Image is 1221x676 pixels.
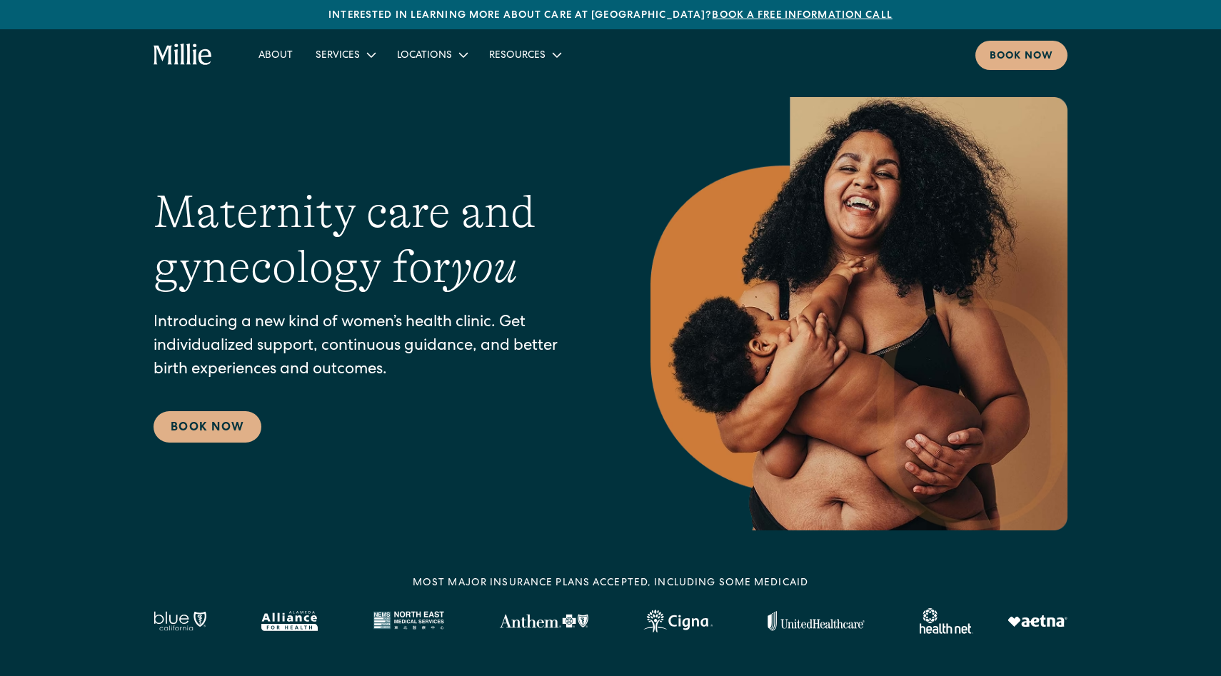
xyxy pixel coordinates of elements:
img: North East Medical Services logo [373,611,444,631]
div: Resources [478,43,571,66]
div: Services [304,43,386,66]
img: Blue California logo [154,611,206,631]
img: Anthem Logo [499,614,588,628]
div: Locations [397,49,452,64]
p: Introducing a new kind of women’s health clinic. Get individualized support, continuous guidance,... [154,312,593,383]
div: Locations [386,43,478,66]
img: Healthnet logo [920,608,973,634]
a: Book Now [154,411,261,443]
div: Resources [489,49,546,64]
a: Book now [975,41,1067,70]
img: Alameda Alliance logo [261,611,318,631]
h1: Maternity care and gynecology for [154,185,593,295]
div: Book now [990,49,1053,64]
a: Book a free information call [712,11,892,21]
a: About [247,43,304,66]
div: MOST MAJOR INSURANCE PLANS ACCEPTED, INCLUDING some MEDICAID [413,576,808,591]
em: you [451,241,518,293]
a: home [154,44,213,66]
div: Services [316,49,360,64]
img: Smiling mother with her baby in arms, celebrating body positivity and the nurturing bond of postp... [650,97,1067,530]
img: Cigna logo [643,610,713,632]
img: United Healthcare logo [768,611,865,631]
img: Aetna logo [1008,615,1067,627]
